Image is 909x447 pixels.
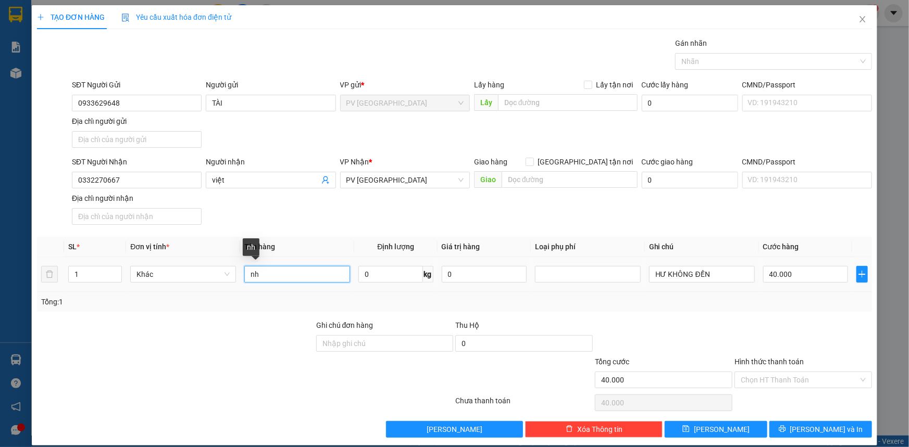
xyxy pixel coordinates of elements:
[474,171,502,188] span: Giao
[858,15,867,23] span: close
[72,131,202,148] input: Địa chỉ của người gửi
[244,242,275,251] span: Tên hàng
[37,13,105,21] span: TẠO ĐƠN HÀNG
[566,425,573,433] span: delete
[377,242,414,251] span: Định lượng
[244,266,350,283] input: VD: Bàn, Ghế
[121,14,130,22] img: icon
[742,156,872,168] div: CMND/Passport
[427,424,482,435] span: [PERSON_NAME]
[340,158,369,166] span: VP Nhận
[316,321,373,329] label: Ghi chú đơn hàng
[243,238,259,256] div: nh
[790,424,863,435] span: [PERSON_NAME] và In
[130,242,169,251] span: Đơn vị tính
[642,81,689,89] label: Cước lấy hàng
[779,425,786,433] span: printer
[97,25,435,39] li: [STREET_ADDRESS][PERSON_NAME]. [GEOGRAPHIC_DATA], Tỉnh [GEOGRAPHIC_DATA]
[455,395,594,413] div: Chưa thanh toán
[531,237,645,257] th: Loại phụ phí
[498,94,638,111] input: Dọc đường
[734,357,804,366] label: Hình thức thanh toán
[525,421,663,438] button: deleteXóa Thông tin
[346,172,464,188] span: PV Tây Ninh
[592,79,638,91] span: Lấy tận nơi
[13,13,65,65] img: logo.jpg
[474,94,498,111] span: Lấy
[121,13,231,21] span: Yêu cầu xuất hóa đơn điện tử
[769,421,872,438] button: printer[PERSON_NAME] và In
[665,421,767,438] button: save[PERSON_NAME]
[474,81,504,89] span: Lấy hàng
[13,75,155,110] b: GỬI : PV [GEOGRAPHIC_DATA]
[442,242,480,251] span: Giá trị hàng
[649,266,755,283] input: Ghi Chú
[577,424,622,435] span: Xóa Thông tin
[316,335,454,352] input: Ghi chú đơn hàng
[763,242,799,251] span: Cước hàng
[346,95,464,111] span: PV Phước Đông
[423,266,433,283] span: kg
[595,357,629,366] span: Tổng cước
[340,79,470,91] div: VP gửi
[642,158,693,166] label: Cước giao hàng
[642,172,738,188] input: Cước giao hàng
[68,242,77,251] span: SL
[502,171,638,188] input: Dọc đường
[642,95,738,111] input: Cước lấy hàng
[742,79,872,91] div: CMND/Passport
[386,421,524,438] button: [PERSON_NAME]
[37,14,44,21] span: plus
[645,237,759,257] th: Ghi chú
[694,424,750,435] span: [PERSON_NAME]
[72,116,202,127] div: Địa chỉ người gửi
[41,266,58,283] button: delete
[534,156,638,168] span: [GEOGRAPHIC_DATA] tận nơi
[136,266,230,282] span: Khác
[455,321,479,329] span: Thu Hộ
[206,156,335,168] div: Người nhận
[72,156,202,168] div: SĐT Người Nhận
[321,176,330,184] span: user-add
[97,39,435,52] li: Hotline: 1900 8153
[41,296,351,308] div: Tổng: 1
[675,39,707,47] label: Gán nhãn
[474,158,507,166] span: Giao hàng
[72,208,202,225] input: Địa chỉ của người nhận
[72,193,202,204] div: Địa chỉ người nhận
[857,270,867,278] span: plus
[206,79,335,91] div: Người gửi
[856,266,868,283] button: plus
[682,425,690,433] span: save
[72,79,202,91] div: SĐT Người Gửi
[442,266,527,283] input: 0
[848,5,877,34] button: Close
